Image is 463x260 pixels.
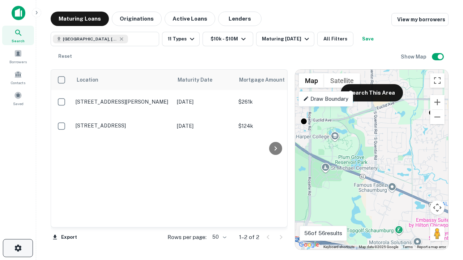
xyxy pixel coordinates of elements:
img: Google [297,240,321,250]
a: Report a map error [417,245,446,249]
button: $10k - $10M [203,32,253,46]
button: Zoom out [430,110,445,124]
a: Terms [403,245,413,249]
button: Originations [112,12,162,26]
button: Active Loans [165,12,215,26]
span: Contacts [11,80,25,86]
p: [STREET_ADDRESS][PERSON_NAME] [76,99,170,105]
button: 11 Types [162,32,200,46]
th: Location [72,70,173,90]
button: Keyboard shortcuts [323,244,354,250]
div: 50 [209,232,228,242]
span: Location [76,75,98,84]
button: Search This Area [341,84,403,101]
span: Mortgage Amount [239,75,294,84]
p: [DATE] [177,122,231,130]
p: [STREET_ADDRESS] [76,122,170,129]
a: Saved [2,88,34,108]
div: 0 0 [295,70,448,250]
span: [GEOGRAPHIC_DATA], [GEOGRAPHIC_DATA] [63,36,117,42]
iframe: Chat Widget [427,179,463,214]
button: Zoom in [430,95,445,109]
span: Borrowers [9,59,27,65]
button: Drag Pegman onto the map to open Street View [430,226,445,241]
p: 56 of 56 results [304,229,342,238]
button: All Filters [317,32,353,46]
p: Rows per page: [167,233,207,242]
div: Maturing [DATE] [262,35,311,43]
a: Borrowers [2,47,34,66]
a: Open this area in Google Maps (opens a new window) [297,240,321,250]
a: Search [2,26,34,45]
span: Search [12,38,25,44]
span: Saved [13,101,24,107]
button: Maturing Loans [51,12,109,26]
p: $124k [238,122,311,130]
img: capitalize-icon.png [12,6,25,20]
button: Save your search to get updates of matches that match your search criteria. [356,32,379,46]
button: Show satellite imagery [324,73,360,88]
p: Draw Boundary [303,95,348,103]
button: Reset [54,49,77,64]
h6: Show Map [401,53,428,61]
button: Lenders [218,12,262,26]
p: [DATE] [177,98,231,106]
button: Show street map [299,73,324,88]
p: $261k [238,98,311,106]
th: Mortgage Amount [235,70,314,90]
a: View my borrowers [391,13,449,26]
button: Toggle fullscreen view [430,73,445,88]
button: Maturing [DATE] [256,32,314,46]
span: Maturity Date [178,75,222,84]
a: Contacts [2,68,34,87]
button: Export [51,232,79,243]
th: Maturity Date [173,70,235,90]
p: 1–2 of 2 [239,233,259,242]
span: Map data ©2025 Google [359,245,398,249]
